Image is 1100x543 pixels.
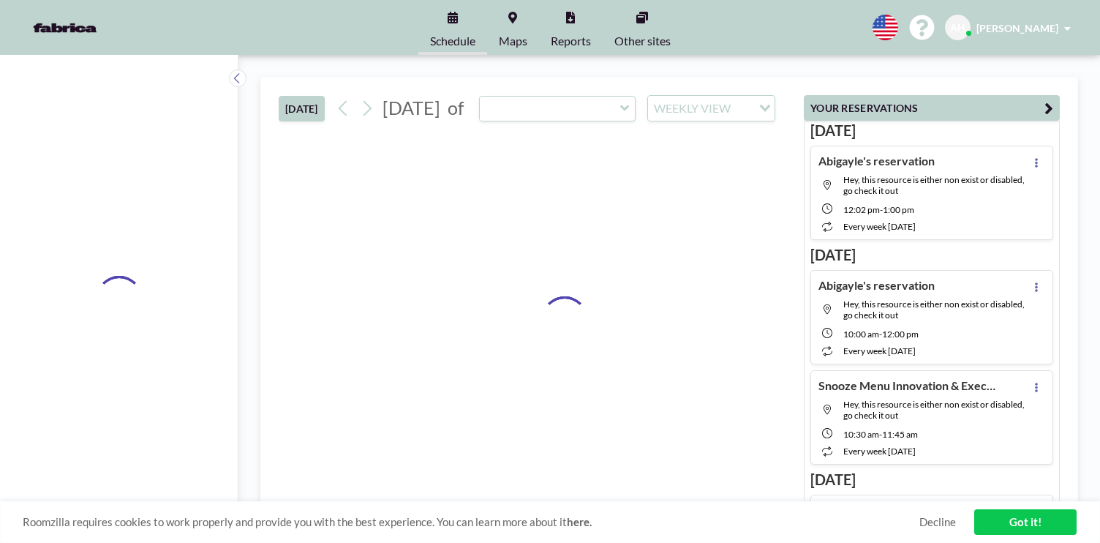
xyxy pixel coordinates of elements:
[843,174,1025,196] span: Hey, this resource is either non exist or disabled, go check it out
[448,97,464,119] span: of
[23,515,919,529] span: Roomzilla requires cookies to work properly and provide you with the best experience. You can lea...
[843,299,1025,321] span: Hey, this resource is either non exist or disabled, go check it out
[383,97,440,119] span: [DATE]
[880,204,883,215] span: -
[810,246,1053,264] h3: [DATE]
[950,21,965,34] span: AH
[843,399,1025,421] span: Hey, this resource is either non exist or disabled, go check it out
[648,96,775,121] div: Search for option
[804,95,1060,121] button: YOUR RESERVATIONS
[810,121,1053,140] h3: [DATE]
[818,278,935,293] h4: Abigayle's reservation
[879,329,882,340] span: -
[843,345,916,356] span: every week [DATE]
[430,35,475,47] span: Schedule
[882,329,919,340] span: 12:00 PM
[879,429,882,440] span: -
[735,99,750,118] input: Search for option
[843,329,879,340] span: 10:00 AM
[883,204,914,215] span: 1:00 PM
[843,204,880,215] span: 12:02 PM
[974,509,1077,535] a: Got it!
[23,13,107,42] img: organization-logo
[499,35,527,47] span: Maps
[651,99,734,118] span: WEEKLY VIEW
[882,429,918,440] span: 11:45 AM
[843,446,916,457] span: every week [DATE]
[843,429,879,440] span: 10:30 AM
[843,221,916,232] span: every week [DATE]
[279,96,325,121] button: [DATE]
[818,154,935,168] h4: Abigayle's reservation
[976,22,1058,34] span: [PERSON_NAME]
[919,515,956,529] a: Decline
[810,471,1053,489] h3: [DATE]
[614,35,671,47] span: Other sites
[551,35,591,47] span: Reports
[567,515,592,528] a: here.
[818,378,1001,393] h4: Snooze Menu Innovation & Execution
